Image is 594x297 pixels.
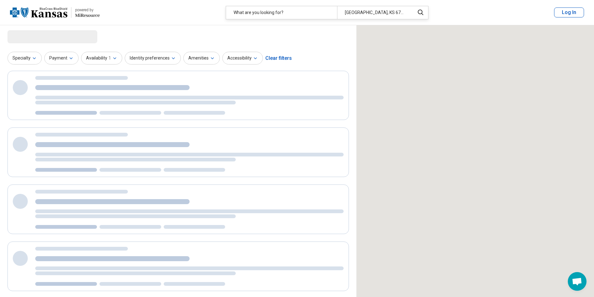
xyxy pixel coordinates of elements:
button: Identity preferences [125,52,181,65]
button: Availability1 [81,52,122,65]
button: Amenities [183,52,220,65]
img: Blue Cross Blue Shield Kansas [10,5,67,20]
button: Payment [44,52,79,65]
div: powered by [75,7,100,13]
div: [GEOGRAPHIC_DATA], KS 67215 [337,6,411,19]
button: Log In [554,7,584,17]
div: Clear filters [265,51,292,66]
div: Open chat [568,272,587,291]
button: Accessibility [222,52,263,65]
span: Loading... [7,30,60,43]
a: Blue Cross Blue Shield Kansaspowered by [10,5,100,20]
button: Specialty [7,52,42,65]
div: What are you looking for? [226,6,337,19]
span: 1 [109,55,111,61]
